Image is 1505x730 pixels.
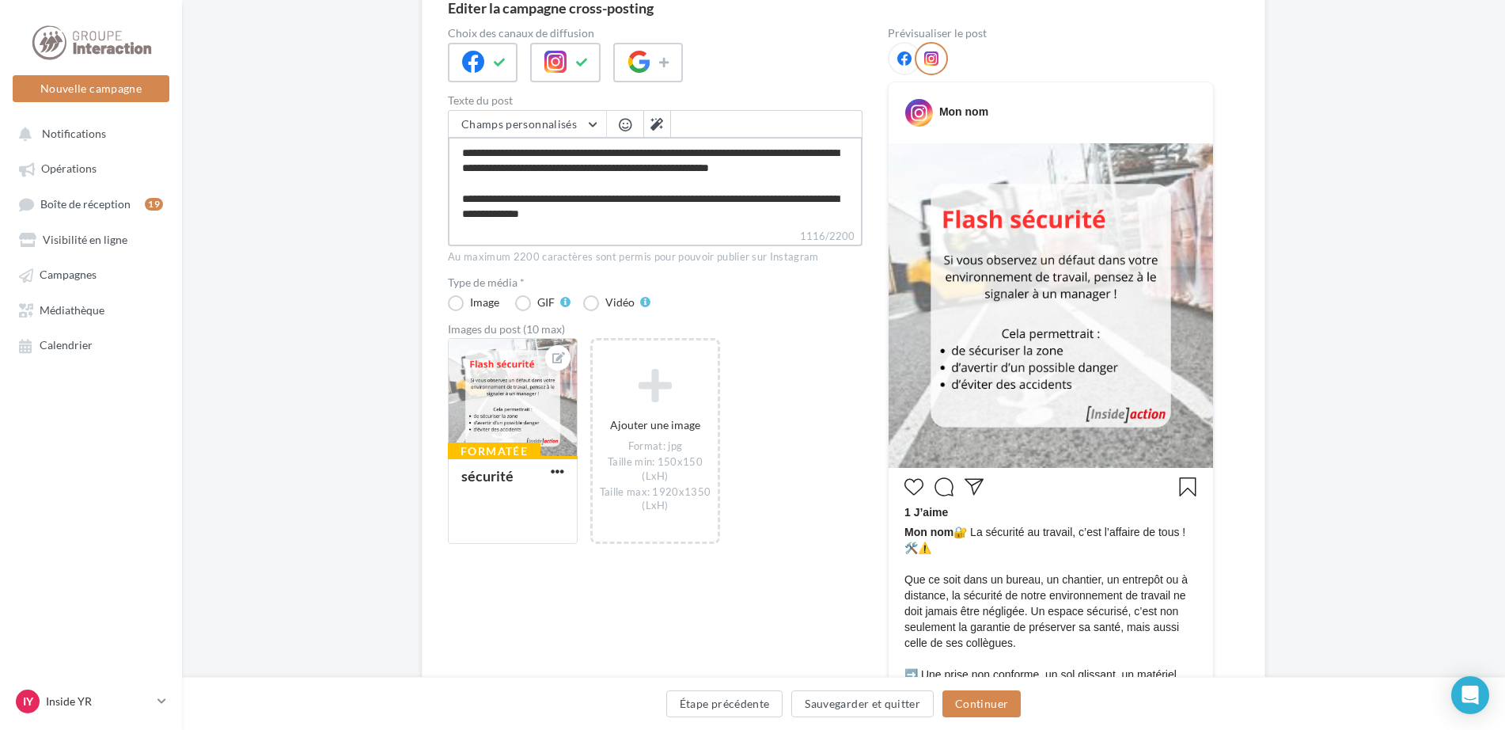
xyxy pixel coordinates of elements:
[40,303,104,317] span: Médiathèque
[448,228,862,246] label: 1116/2200
[23,694,33,709] span: IY
[791,690,934,717] button: Sauvegarder et quitter
[9,225,172,253] a: Visibilité en ligne
[9,119,166,147] button: Notifications
[448,95,862,106] label: Texte du post
[461,467,514,485] div: sécurité
[448,324,862,335] div: Images du post (10 max)
[605,297,635,308] div: Vidéo
[470,297,499,308] div: Image
[43,233,127,246] span: Visibilité en ligne
[9,189,172,219] a: Boîte de réception19
[448,443,540,460] div: Formatée
[904,526,953,538] span: Mon nom
[41,162,97,176] span: Opérations
[904,477,923,496] svg: J’aime
[13,686,169,717] a: IY Inside YR
[461,117,577,131] span: Champs personnalisés
[40,339,93,352] span: Calendrier
[1178,477,1197,496] svg: Enregistrer
[9,330,172,359] a: Calendrier
[448,28,862,39] label: Choix des canaux de diffusion
[448,250,862,264] div: Au maximum 2200 caractères sont permis pour pouvoir publier sur Instagram
[13,75,169,102] button: Nouvelle campagne
[965,477,984,496] svg: Partager la publication
[9,295,172,324] a: Médiathèque
[448,1,654,15] div: Editer la campagne cross-posting
[939,104,988,120] div: Mon nom
[46,694,151,709] p: Inside YR
[145,198,163,211] div: 19
[934,477,953,496] svg: Commenter
[888,28,1214,39] div: Prévisualiser le post
[904,504,1197,524] div: 1 J’aime
[449,111,606,138] button: Champs personnalisés
[42,127,106,140] span: Notifications
[942,690,1021,717] button: Continuer
[40,268,97,282] span: Campagnes
[9,260,172,288] a: Campagnes
[666,690,783,717] button: Étape précédente
[537,297,555,308] div: GIF
[1451,676,1489,714] div: Open Intercom Messenger
[9,154,172,182] a: Opérations
[448,277,862,288] label: Type de média *
[40,197,131,211] span: Boîte de réception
